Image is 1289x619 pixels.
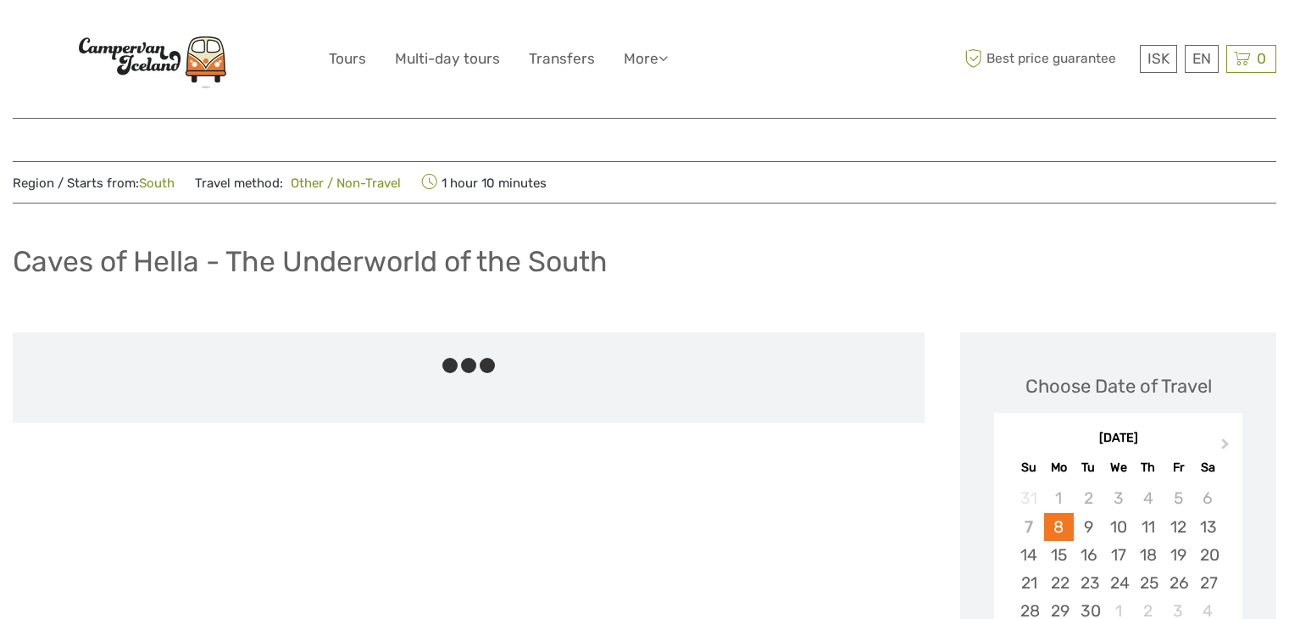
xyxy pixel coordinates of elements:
[1044,513,1074,541] div: Choose Monday, September 8th, 2025
[1025,373,1212,399] div: Choose Date of Travel
[421,170,547,194] span: 1 hour 10 minutes
[960,45,1136,73] span: Best price guarantee
[1103,513,1133,541] div: Choose Wednesday, September 10th, 2025
[1074,541,1103,569] div: Choose Tuesday, September 16th, 2025
[1185,45,1219,73] div: EN
[1014,569,1043,597] div: Choose Sunday, September 21st, 2025
[1193,456,1223,479] div: Sa
[1074,484,1103,512] div: Not available Tuesday, September 2nd, 2025
[994,430,1242,448] div: [DATE]
[1133,569,1163,597] div: Choose Thursday, September 25th, 2025
[1214,434,1241,461] button: Next Month
[195,170,401,194] span: Travel method:
[1147,50,1170,67] span: ISK
[1103,484,1133,512] div: Not available Wednesday, September 3rd, 2025
[1014,541,1043,569] div: Choose Sunday, September 14th, 2025
[1103,456,1133,479] div: We
[283,176,401,191] a: Other / Non-Travel
[13,175,175,192] span: Region / Starts from:
[1074,456,1103,479] div: Tu
[1044,484,1074,512] div: Not available Monday, September 1st, 2025
[529,47,595,71] a: Transfers
[1163,456,1192,479] div: Fr
[624,47,668,71] a: More
[1044,541,1074,569] div: Choose Monday, September 15th, 2025
[1133,456,1163,479] div: Th
[1014,484,1043,512] div: Not available Sunday, August 31st, 2025
[1044,569,1074,597] div: Choose Monday, September 22nd, 2025
[1193,541,1223,569] div: Choose Saturday, September 20th, 2025
[1014,456,1043,479] div: Su
[1254,50,1269,67] span: 0
[59,24,246,95] img: Scandinavian Travel
[1193,569,1223,597] div: Choose Saturday, September 27th, 2025
[1133,541,1163,569] div: Choose Thursday, September 18th, 2025
[1133,513,1163,541] div: Choose Thursday, September 11th, 2025
[1163,513,1192,541] div: Choose Friday, September 12th, 2025
[395,47,500,71] a: Multi-day tours
[329,47,366,71] a: Tours
[1163,541,1192,569] div: Choose Friday, September 19th, 2025
[1074,513,1103,541] div: Choose Tuesday, September 9th, 2025
[139,176,175,191] a: South
[1103,541,1133,569] div: Choose Wednesday, September 17th, 2025
[13,244,608,279] h1: Caves of Hella - The Underworld of the South
[1163,484,1192,512] div: Not available Friday, September 5th, 2025
[1074,569,1103,597] div: Choose Tuesday, September 23rd, 2025
[1014,513,1043,541] div: Not available Sunday, September 7th, 2025
[1193,513,1223,541] div: Choose Saturday, September 13th, 2025
[1133,484,1163,512] div: Not available Thursday, September 4th, 2025
[1103,569,1133,597] div: Choose Wednesday, September 24th, 2025
[1044,456,1074,479] div: Mo
[1163,569,1192,597] div: Choose Friday, September 26th, 2025
[1193,484,1223,512] div: Not available Saturday, September 6th, 2025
